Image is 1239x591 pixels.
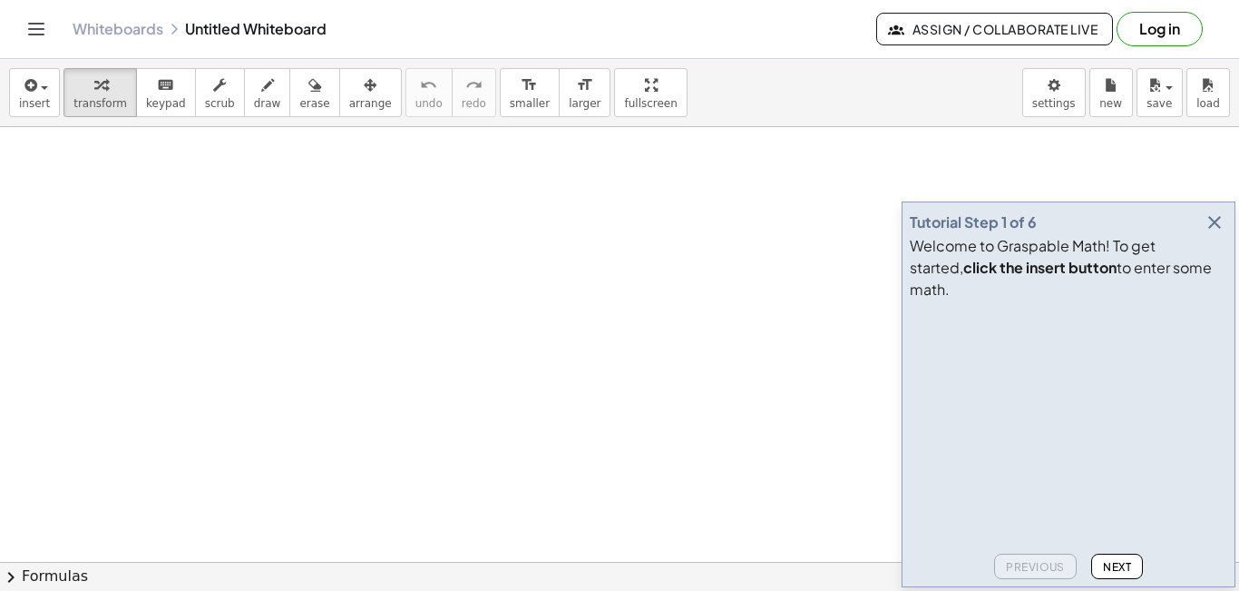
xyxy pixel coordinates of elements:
span: insert [19,97,50,110]
button: save [1137,68,1183,117]
button: insert [9,68,60,117]
button: draw [244,68,291,117]
button: scrub [195,68,245,117]
b: click the insert button [963,258,1117,277]
button: load [1186,68,1230,117]
button: new [1089,68,1133,117]
span: redo [462,97,486,110]
i: format_size [521,74,538,96]
i: redo [465,74,483,96]
span: undo [415,97,443,110]
span: settings [1032,97,1076,110]
button: Log in [1117,12,1203,46]
button: fullscreen [614,68,687,117]
span: Assign / Collaborate Live [892,21,1098,37]
button: arrange [339,68,402,117]
button: Toggle navigation [22,15,51,44]
span: scrub [205,97,235,110]
span: Next [1103,560,1131,574]
i: undo [420,74,437,96]
button: transform [63,68,137,117]
i: keyboard [157,74,174,96]
a: Whiteboards [73,20,163,38]
span: save [1146,97,1172,110]
span: transform [73,97,127,110]
div: Welcome to Graspable Math! To get started, to enter some math. [910,235,1227,300]
span: arrange [349,97,392,110]
span: smaller [510,97,550,110]
button: redoredo [452,68,496,117]
button: Assign / Collaborate Live [876,13,1113,45]
button: format_sizesmaller [500,68,560,117]
button: format_sizelarger [559,68,610,117]
button: erase [289,68,339,117]
button: settings [1022,68,1086,117]
span: larger [569,97,600,110]
button: undoundo [405,68,453,117]
div: Tutorial Step 1 of 6 [910,212,1037,233]
span: load [1196,97,1220,110]
i: format_size [576,74,593,96]
span: draw [254,97,281,110]
button: Next [1091,554,1143,579]
span: erase [299,97,329,110]
span: fullscreen [624,97,677,110]
button: keyboardkeypad [136,68,196,117]
span: new [1099,97,1122,110]
span: keypad [146,97,186,110]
